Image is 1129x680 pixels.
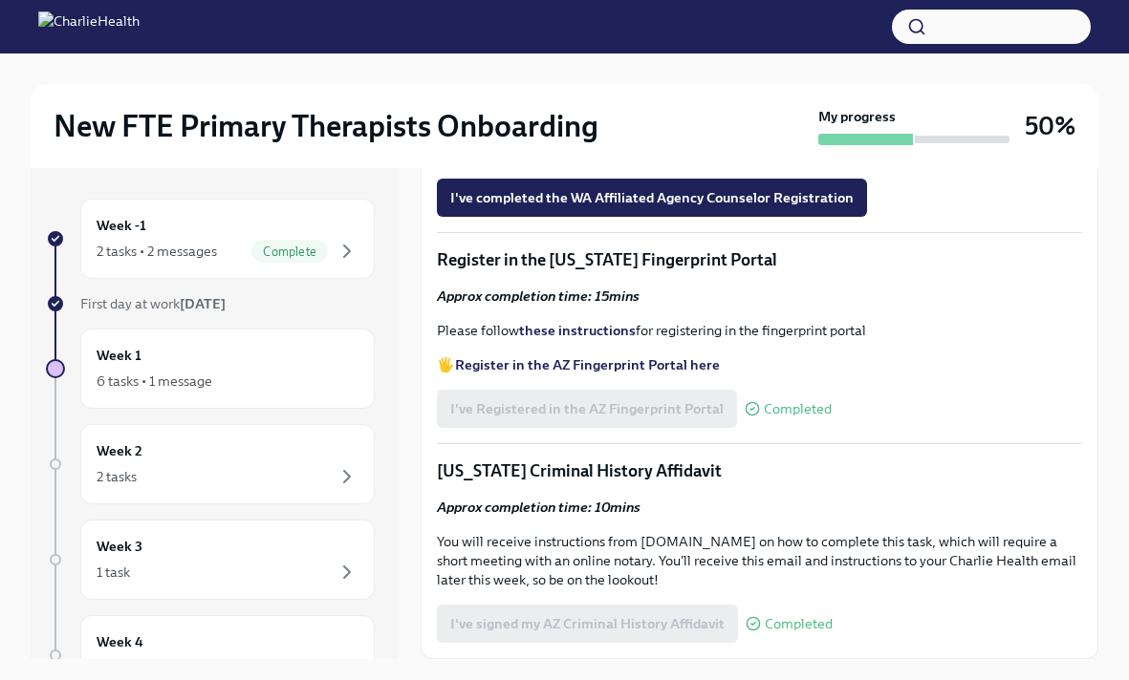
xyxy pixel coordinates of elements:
[97,345,141,366] h6: Week 1
[818,107,896,126] strong: My progress
[46,520,375,600] a: Week 31 task
[97,658,130,677] div: 1 task
[80,295,226,312] span: First day at work
[437,321,1082,340] p: Please follow for registering in the fingerprint portal
[97,440,142,461] h6: Week 2
[251,244,328,259] span: Complete
[46,294,375,313] a: First day at work[DATE]
[46,199,375,279] a: Week -12 tasks • 2 messagesComplete
[455,356,720,373] a: Register in the AZ Fingerprint Portal here
[54,107,598,145] h2: New FTE Primary Therapists Onboarding
[97,467,137,486] div: 2 tasks
[450,188,854,207] span: I've completed the WA Affiliated Agency Counselor Registration
[46,424,375,504] a: Week 22 tasks
[437,532,1082,589] p: You will receive instructions from [DOMAIN_NAME] on how to complete this task, which will require...
[765,617,833,631] span: Completed
[46,329,375,409] a: Week 16 tasks • 1 message
[97,563,130,582] div: 1 task
[97,242,217,261] div: 2 tasks • 2 messages
[437,459,1082,482] p: [US_STATE] Criminal History Affidavit
[519,322,636,339] a: these instructions
[180,295,226,312] strong: [DATE]
[1025,109,1075,143] h3: 50%
[764,402,832,416] span: Completed
[437,248,1082,271] p: Register in the [US_STATE] Fingerprint Portal
[437,179,867,217] button: I've completed the WA Affiliated Agency Counselor Registration
[97,631,143,652] h6: Week 4
[437,287,640,305] strong: Approx completion time: 15mins
[437,355,1082,374] p: 🖐️
[97,215,146,236] h6: Week -1
[437,499,640,516] strong: Approx completion time: 10mins
[38,11,140,42] img: CharlieHealth
[97,372,212,391] div: 6 tasks • 1 message
[97,536,142,557] h6: Week 3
